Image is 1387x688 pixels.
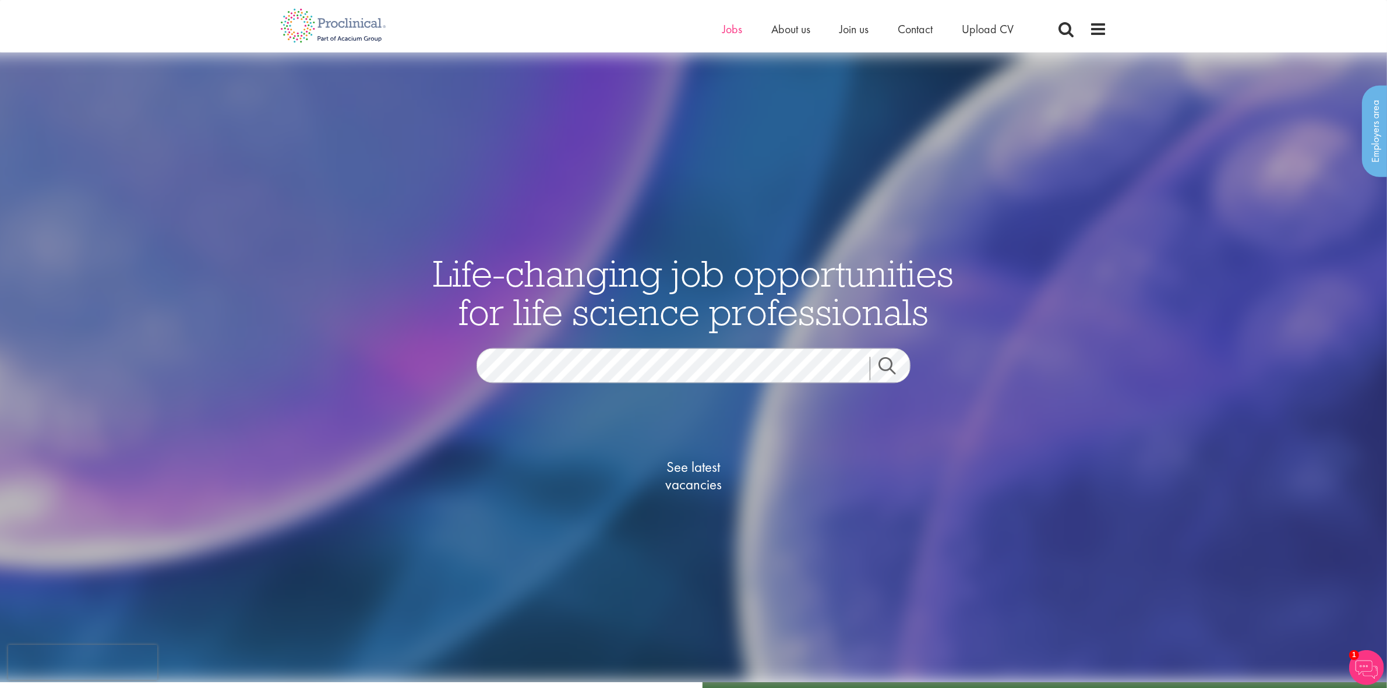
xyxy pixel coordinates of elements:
[433,249,954,334] span: Life-changing job opportunities for life science professionals
[1349,650,1359,660] span: 1
[962,22,1014,37] a: Upload CV
[1349,650,1384,685] img: Chatbot
[8,645,157,680] iframe: reCAPTCHA
[636,458,752,493] span: See latest vacancies
[870,357,920,380] a: Job search submit button
[723,22,743,37] a: Jobs
[840,22,869,37] a: Join us
[636,412,752,540] a: See latestvacancies
[898,22,933,37] a: Contact
[772,22,811,37] a: About us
